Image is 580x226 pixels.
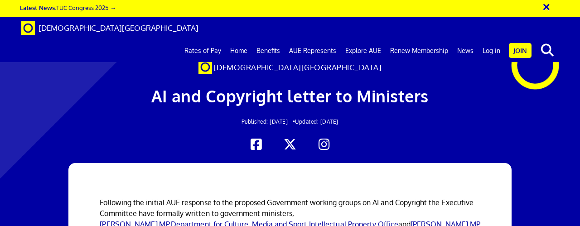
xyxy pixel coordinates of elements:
[180,39,226,62] a: Rates of Pay
[533,41,561,60] button: search
[478,39,505,62] a: Log in
[14,17,205,39] a: Brand [DEMOGRAPHIC_DATA][GEOGRAPHIC_DATA]
[386,39,453,62] a: Renew Membership
[20,4,116,11] a: Latest News:TUC Congress 2025 →
[214,63,382,72] span: [DEMOGRAPHIC_DATA][GEOGRAPHIC_DATA]
[453,39,478,62] a: News
[39,23,198,33] span: [DEMOGRAPHIC_DATA][GEOGRAPHIC_DATA]
[252,39,285,62] a: Benefits
[151,86,429,106] span: AI and Copyright letter to Ministers
[341,39,386,62] a: Explore AUE
[226,39,252,62] a: Home
[285,39,341,62] a: AUE Represents
[113,119,467,125] h2: Updated: [DATE]
[509,43,532,58] a: Join
[242,118,295,125] span: Published: [DATE] •
[20,4,56,11] strong: Latest News:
